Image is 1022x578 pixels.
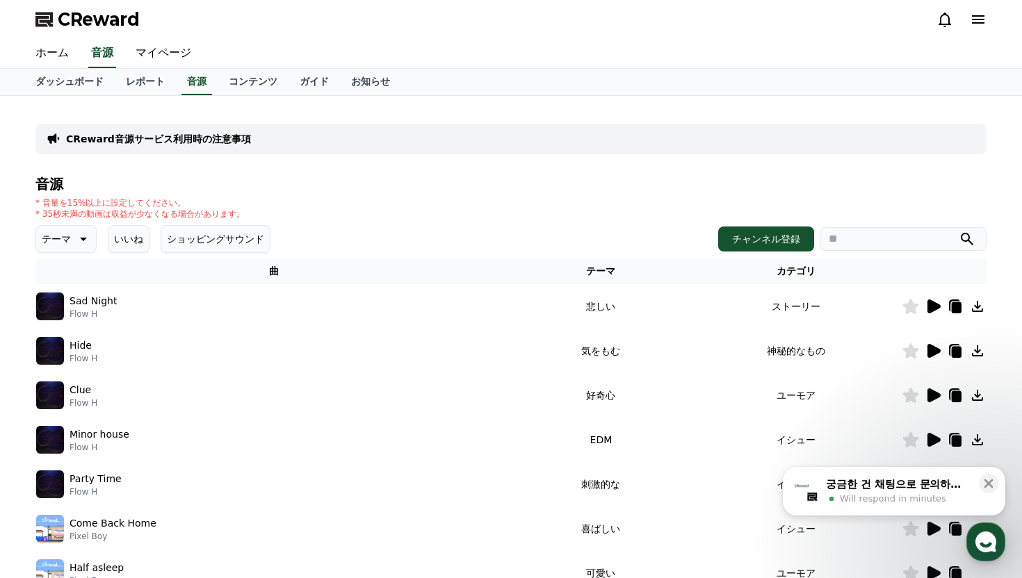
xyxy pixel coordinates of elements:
p: * 音量を15%以上に設定してください。 [35,197,245,208]
td: イシュー [690,418,902,462]
td: 気をもむ [512,329,690,373]
td: 喜ばしい [512,506,690,551]
a: 音源 [181,69,212,95]
p: Flow H [70,486,122,497]
button: ショッピングサウンド [161,225,270,253]
p: Pixel Boy [70,531,156,542]
p: Party Time [70,472,122,486]
a: ダッシュボード [24,69,115,95]
a: お知らせ [340,69,401,95]
p: Flow H [70,397,97,408]
span: CReward [58,8,140,31]
a: マイページ [124,39,202,68]
p: Minor house [70,427,129,442]
th: テーマ [512,258,690,284]
span: Messages [115,462,156,473]
td: 悲しい [512,284,690,329]
p: Come Back Home [70,516,156,531]
a: コンテンツ [218,69,289,95]
p: * 35秒未満の動画は収益が少なくなる場合があります。 [35,208,245,220]
span: Settings [206,461,240,472]
p: Flow H [70,442,129,453]
span: Home [35,461,60,472]
p: Flow H [70,353,97,364]
a: Messages [92,440,179,475]
th: 曲 [35,258,512,284]
a: 音源 [88,39,116,68]
td: 刺激的な [512,462,690,506]
a: ガイド [289,69,340,95]
img: music [36,426,64,454]
img: music [36,292,64,320]
p: Half asleep [70,561,124,575]
td: 神秘的なもの [690,329,902,373]
button: チャンネル登録 [718,226,814,251]
td: ユーモア [690,373,902,418]
p: Clue [70,383,91,397]
td: イシュー [690,506,902,551]
p: Flow H [70,308,117,320]
h4: 音源 [35,176,987,192]
button: いいね [108,225,149,253]
img: music [36,337,64,365]
a: ホーム [24,39,80,68]
button: テーマ [35,225,97,253]
td: 好奇心 [512,373,690,418]
img: music [36,381,64,409]
a: Settings [179,440,267,475]
img: music [36,515,64,543]
img: music [36,470,64,498]
th: カテゴリ [690,258,902,284]
a: CReward [35,8,140,31]
td: イシュー [690,462,902,506]
p: Sad Night [70,294,117,308]
a: Home [4,440,92,475]
td: ストーリー [690,284,902,329]
a: レポート [115,69,176,95]
td: EDM [512,418,690,462]
a: CReward音源サービス利用時の注意事項 [66,132,251,146]
p: テーマ [42,229,71,249]
p: Hide [70,338,92,353]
